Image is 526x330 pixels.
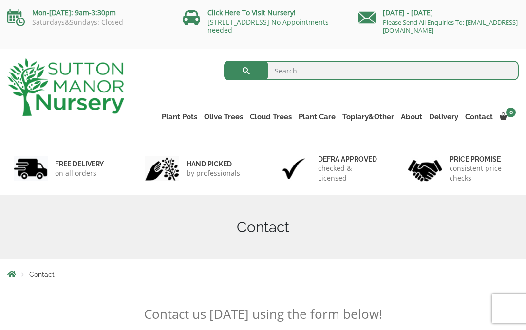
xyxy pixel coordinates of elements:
[158,110,201,124] a: Plant Pots
[145,156,179,181] img: 2.jpg
[7,7,168,18] p: Mon-[DATE]: 9am-3:30pm
[187,168,240,178] p: by professionals
[7,219,519,236] h1: Contact
[7,58,124,116] img: logo
[277,156,311,181] img: 3.jpg
[450,155,512,164] h6: Price promise
[7,18,168,26] p: Saturdays&Sundays: Closed
[339,110,397,124] a: Topiary&Other
[55,160,104,168] h6: FREE DELIVERY
[201,110,246,124] a: Olive Trees
[187,160,240,168] h6: hand picked
[397,110,426,124] a: About
[14,156,48,181] img: 1.jpg
[7,270,519,278] nav: Breadcrumbs
[358,7,519,18] p: [DATE] - [DATE]
[408,154,442,183] img: 4.jpg
[450,164,512,183] p: consistent price checks
[496,110,519,124] a: 0
[29,271,55,278] span: Contact
[207,18,329,35] a: [STREET_ADDRESS] No Appointments needed
[224,61,519,80] input: Search...
[295,110,339,124] a: Plant Care
[462,110,496,124] a: Contact
[246,110,295,124] a: Cloud Trees
[7,306,519,322] p: Contact us [DATE] using the form below!
[383,18,518,35] a: Please Send All Enquiries To: [EMAIL_ADDRESS][DOMAIN_NAME]
[506,108,516,117] span: 0
[426,110,462,124] a: Delivery
[207,8,296,17] a: Click Here To Visit Nursery!
[318,164,381,183] p: checked & Licensed
[318,155,381,164] h6: Defra approved
[55,168,104,178] p: on all orders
